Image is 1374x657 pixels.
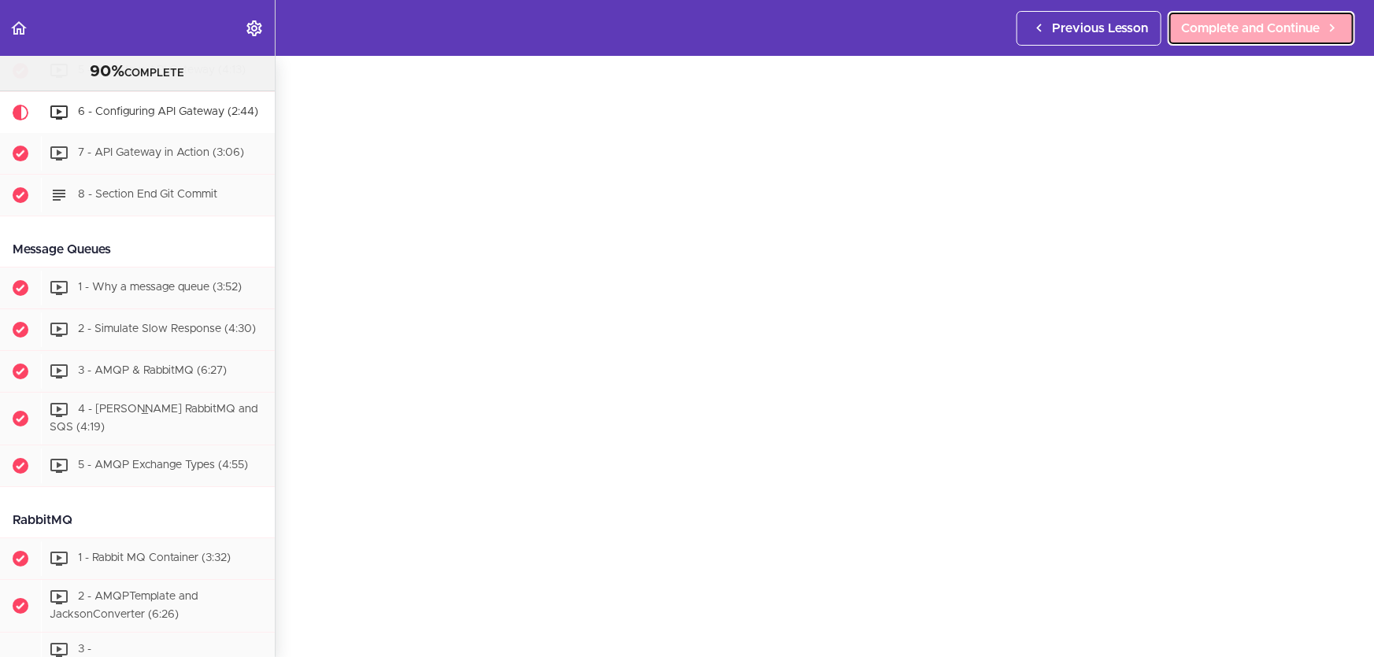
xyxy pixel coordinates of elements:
[78,552,231,563] span: 1 - Rabbit MQ Container (3:32)
[91,64,125,79] span: 90%
[50,404,257,434] span: 4 - [PERSON_NAME] RabbitMQ and SQS (4:19)
[1017,11,1161,46] a: Previous Lesson
[78,107,258,118] span: 6 - Configuring API Gateway (2:44)
[78,460,248,471] span: 5 - AMQP Exchange Types (4:55)
[307,56,1343,638] iframe: Video Player
[9,19,28,38] svg: Back to course curriculum
[50,591,198,620] span: 2 - AMQPTemplate and JacksonConverter (6:26)
[78,366,227,377] span: 3 - AMQP & RabbitMQ (6:27)
[20,62,255,83] div: COMPLETE
[78,324,256,335] span: 2 - Simulate Slow Response (4:30)
[78,148,244,159] span: 7 - API Gateway in Action (3:06)
[1168,11,1355,46] a: Complete and Continue
[78,190,217,201] span: 8 - Section End Git Commit
[245,19,264,38] svg: Settings Menu
[78,282,242,293] span: 1 - Why a message queue (3:52)
[1052,19,1148,38] span: Previous Lesson
[1181,19,1320,38] span: Complete and Continue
